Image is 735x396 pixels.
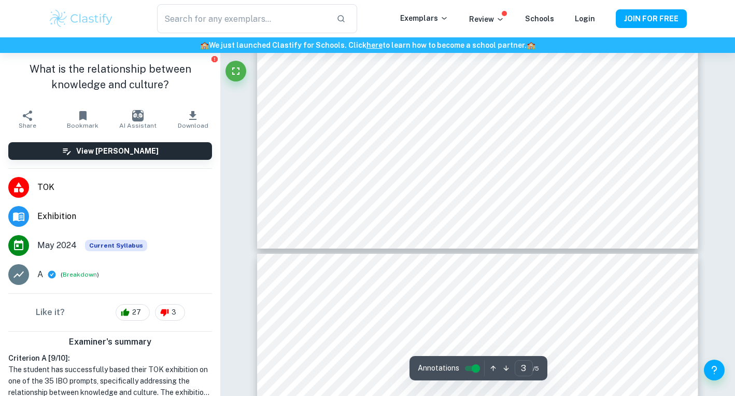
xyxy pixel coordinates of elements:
[76,145,159,157] h6: View [PERSON_NAME]
[178,122,208,129] span: Download
[132,110,144,121] img: AI Assistant
[48,8,114,29] img: Clastify logo
[4,336,216,348] h6: Examiner's summary
[469,13,504,25] p: Review
[85,240,147,251] div: This exemplar is based on the current syllabus. Feel free to refer to it for inspiration/ideas wh...
[19,122,36,129] span: Share
[366,41,383,49] a: here
[8,142,212,160] button: View [PERSON_NAME]
[8,61,212,92] h1: What is the relationship between knowledge and culture?
[157,4,328,33] input: Search for any exemplars...
[36,306,65,319] h6: Like it?
[200,41,209,49] span: 🏫
[527,41,535,49] span: 🏫
[575,15,595,23] a: Login
[126,307,147,318] span: 27
[110,105,165,134] button: AI Assistant
[155,304,185,321] div: 3
[63,270,97,279] button: Breakdown
[616,9,687,28] button: JOIN FOR FREE
[400,12,448,24] p: Exemplars
[37,210,212,223] span: Exhibition
[37,239,77,252] span: May 2024
[85,240,147,251] span: Current Syllabus
[166,307,182,318] span: 3
[225,61,246,81] button: Fullscreen
[525,15,554,23] a: Schools
[210,55,218,63] button: Report issue
[533,364,539,373] span: / 5
[37,181,212,194] span: TOK
[8,352,212,364] h6: Criterion A [ 9 / 10 ]:
[418,363,459,374] span: Annotations
[2,39,733,51] h6: We just launched Clastify for Schools. Click to learn how to become a school partner.
[67,122,98,129] span: Bookmark
[37,268,43,281] p: A
[119,122,157,129] span: AI Assistant
[704,360,725,380] button: Help and Feedback
[61,270,99,280] span: ( )
[165,105,220,134] button: Download
[55,105,110,134] button: Bookmark
[116,304,150,321] div: 27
